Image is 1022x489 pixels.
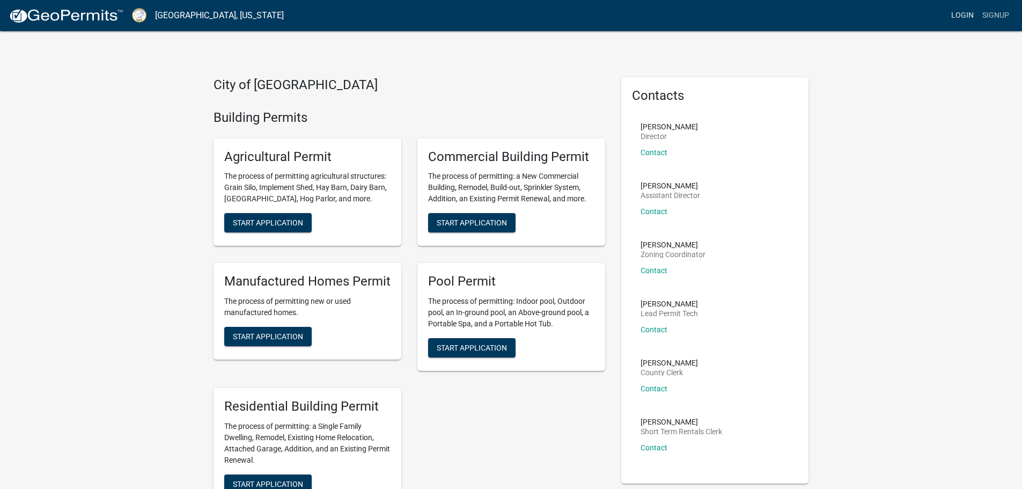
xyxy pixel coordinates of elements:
[641,133,698,140] p: Director
[214,77,605,93] h4: City of [GEOGRAPHIC_DATA]
[641,325,667,334] a: Contact
[224,149,391,165] h5: Agricultural Permit
[224,399,391,414] h5: Residential Building Permit
[437,344,507,352] span: Start Application
[428,274,594,289] h5: Pool Permit
[224,171,391,205] p: The process of permitting agricultural structures: Grain Silo, Implement Shed, Hay Barn, Dairy Ba...
[641,310,698,317] p: Lead Permit Tech
[641,369,698,376] p: County Clerk
[224,213,312,232] button: Start Application
[233,218,303,227] span: Start Application
[428,338,516,357] button: Start Application
[641,359,698,367] p: [PERSON_NAME]
[437,218,507,227] span: Start Application
[155,6,284,25] a: [GEOGRAPHIC_DATA], [US_STATE]
[641,241,705,249] p: [PERSON_NAME]
[224,296,391,318] p: The process of permitting new or used manufactured homes.
[641,300,698,308] p: [PERSON_NAME]
[641,207,667,216] a: Contact
[132,8,146,23] img: Putnam County, Georgia
[641,384,667,393] a: Contact
[224,274,391,289] h5: Manufactured Homes Permit
[947,5,978,26] a: Login
[632,88,798,104] h5: Contacts
[641,148,667,157] a: Contact
[224,421,391,466] p: The process of permitting: a Single Family Dwelling, Remodel, Existing Home Relocation, Attached ...
[233,479,303,488] span: Start Application
[641,182,700,189] p: [PERSON_NAME]
[224,327,312,346] button: Start Application
[233,332,303,341] span: Start Application
[428,171,594,205] p: The process of permitting: a New Commercial Building, Remodel, Build-out, Sprinkler System, Addit...
[641,443,667,452] a: Contact
[978,5,1013,26] a: Signup
[641,192,700,199] p: Assistant Director
[428,149,594,165] h5: Commercial Building Permit
[214,110,605,126] h4: Building Permits
[428,213,516,232] button: Start Application
[428,296,594,330] p: The process of permitting: Indoor pool, Outdoor pool, an In-ground pool, an Above-ground pool, a ...
[641,266,667,275] a: Contact
[641,418,722,426] p: [PERSON_NAME]
[641,251,705,258] p: Zoning Coordinator
[641,123,698,130] p: [PERSON_NAME]
[641,428,722,435] p: Short Term Rentals Clerk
